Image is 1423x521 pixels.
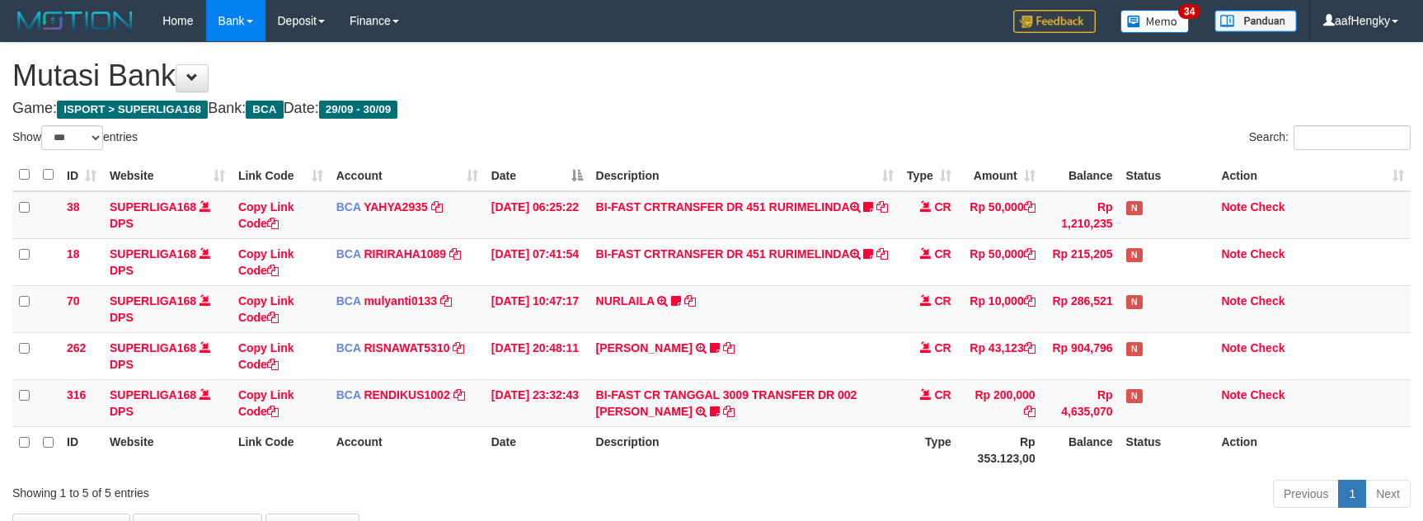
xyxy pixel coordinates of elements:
[485,159,589,191] th: Date: activate to sort column descending
[1126,248,1143,262] span: Has Note
[12,8,138,33] img: MOTION_logo.png
[453,388,465,401] a: Copy RENDIKUS1002 to clipboard
[1126,342,1143,356] span: Has Note
[1042,379,1120,426] td: Rp 4,635,070
[57,101,208,119] span: ISPORT > SUPERLIGA168
[589,426,900,473] th: Description
[440,294,452,307] a: Copy mulyanti0133 to clipboard
[876,200,888,214] a: Copy BI-FAST CRTRANSFER DR 451 RURIMELINDA to clipboard
[67,294,80,307] span: 70
[336,200,361,214] span: BCA
[67,341,86,354] span: 262
[589,191,900,239] td: BI-FAST CRTRANSFER DR 451 RURIMELINDA
[103,238,232,285] td: DPS
[1120,159,1215,191] th: Status
[431,200,443,214] a: Copy YAHYA2935 to clipboard
[723,405,735,418] a: Copy BI-FAST CR TANGGAL 3009 TRANSFER DR 002 BACHTIAR RIFAI to clipboard
[1249,125,1411,150] label: Search:
[336,294,361,307] span: BCA
[1250,294,1284,307] a: Check
[1221,200,1247,214] a: Note
[238,200,294,230] a: Copy Link Code
[1221,341,1247,354] a: Note
[1365,480,1411,508] a: Next
[958,332,1042,379] td: Rp 43,123
[1273,480,1339,508] a: Previous
[1013,10,1096,33] img: Feedback.jpg
[1214,426,1411,473] th: Action
[589,238,900,285] td: BI-FAST CRTRANSFER DR 451 RURIMELINDA
[364,294,437,307] a: mulyanti0133
[1221,247,1247,260] a: Note
[485,191,589,239] td: [DATE] 06:25:22
[1042,238,1120,285] td: Rp 215,205
[330,159,485,191] th: Account: activate to sort column ascending
[900,159,958,191] th: Type: activate to sort column ascending
[1250,200,1284,214] a: Check
[110,388,196,401] a: SUPERLIGA168
[1120,10,1190,33] img: Button%20Memo.svg
[246,101,283,119] span: BCA
[1221,294,1247,307] a: Note
[319,101,398,119] span: 29/09 - 30/09
[596,294,655,307] a: NURLAILA
[364,247,446,260] a: RIRIRAHA1089
[1042,332,1120,379] td: Rp 904,796
[596,388,857,418] a: BI-FAST CR TANGGAL 3009 TRANSFER DR 002 [PERSON_NAME]
[958,191,1042,239] td: Rp 50,000
[110,247,196,260] a: SUPERLIGA168
[485,238,589,285] td: [DATE] 07:41:54
[1178,4,1200,19] span: 34
[110,200,196,214] a: SUPERLIGA168
[1120,426,1215,473] th: Status
[958,379,1042,426] td: Rp 200,000
[589,159,900,191] th: Description: activate to sort column ascending
[1024,341,1036,354] a: Copy Rp 43,123 to clipboard
[12,125,138,150] label: Show entries
[1126,295,1143,309] span: Has Note
[12,478,580,501] div: Showing 1 to 5 of 5 entries
[60,159,103,191] th: ID: activate to sort column ascending
[684,294,696,307] a: Copy NURLAILA to clipboard
[1024,294,1036,307] a: Copy Rp 10,000 to clipboard
[449,247,461,260] a: Copy RIRIRAHA1089 to clipboard
[67,200,80,214] span: 38
[485,332,589,379] td: [DATE] 20:48:11
[110,294,196,307] a: SUPERLIGA168
[232,159,330,191] th: Link Code: activate to sort column ascending
[103,191,232,239] td: DPS
[364,388,449,401] a: RENDIKUS1002
[103,426,232,473] th: Website
[364,200,428,214] a: YAHYA2935
[1042,191,1120,239] td: Rp 1,210,235
[1042,159,1120,191] th: Balance
[453,341,464,354] a: Copy RISNAWAT5310 to clipboard
[958,159,1042,191] th: Amount: activate to sort column ascending
[934,294,951,307] span: CR
[1126,201,1143,215] span: Has Note
[1221,388,1247,401] a: Note
[67,388,86,401] span: 316
[1042,426,1120,473] th: Balance
[110,341,196,354] a: SUPERLIGA168
[485,285,589,332] td: [DATE] 10:47:17
[723,341,735,354] a: Copy YOSI EFENDI to clipboard
[232,426,330,473] th: Link Code
[958,426,1042,473] th: Rp 353.123,00
[1126,389,1143,403] span: Has Note
[1024,405,1036,418] a: Copy Rp 200,000 to clipboard
[364,341,449,354] a: RISNAWAT5310
[1294,125,1411,150] input: Search:
[934,247,951,260] span: CR
[238,341,294,371] a: Copy Link Code
[336,388,361,401] span: BCA
[1338,480,1366,508] a: 1
[1042,285,1120,332] td: Rp 286,521
[238,388,294,418] a: Copy Link Code
[934,388,951,401] span: CR
[60,426,103,473] th: ID
[1214,159,1411,191] th: Action: activate to sort column ascending
[238,247,294,277] a: Copy Link Code
[485,379,589,426] td: [DATE] 23:32:43
[1250,247,1284,260] a: Check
